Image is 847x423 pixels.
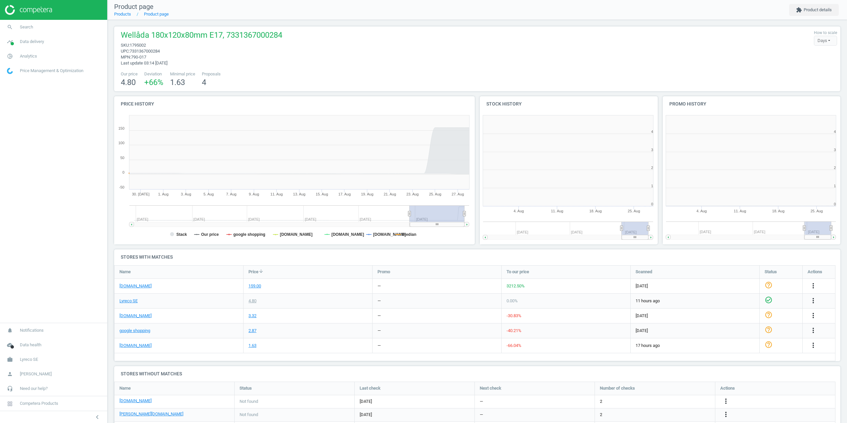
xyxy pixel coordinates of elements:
[89,413,106,421] button: chevron_left
[480,96,658,112] h4: Stock history
[600,399,602,405] span: 2
[809,297,817,305] button: more_vert
[119,411,183,417] a: [PERSON_NAME][DOMAIN_NAME]
[258,269,264,274] i: arrow_downward
[406,192,419,196] tspan: 23. Aug
[20,327,44,333] span: Notifications
[119,343,152,349] a: [DOMAIN_NAME]
[119,283,152,289] a: [DOMAIN_NAME]
[114,12,131,17] a: Products
[121,78,136,87] span: 4.80
[651,202,653,206] text: 0
[402,232,416,237] tspan: median
[119,328,150,334] a: google shopping
[120,156,124,160] text: 50
[248,343,256,349] div: 1.63
[226,192,236,196] tspan: 7. Aug
[429,192,441,196] tspan: 25. Aug
[507,269,529,275] span: To our price
[373,232,406,237] tspan: [DOMAIN_NAME]
[248,269,258,275] span: Price
[144,12,169,17] a: Product page
[628,209,640,213] tspan: 25. Aug
[636,269,652,275] span: Scanned
[722,398,730,406] button: more_vert
[202,78,206,87] span: 4
[316,192,328,196] tspan: 15. Aug
[4,324,16,337] i: notifications
[507,313,521,318] span: -30.83 %
[636,328,754,334] span: [DATE]
[814,36,837,46] div: Days
[651,130,653,134] text: 4
[201,232,219,237] tspan: Our price
[114,366,840,382] h4: Stores without matches
[651,166,653,170] text: 2
[114,249,840,265] h4: Stores with matches
[20,342,41,348] span: Data health
[722,411,730,419] i: more_vert
[121,71,138,77] span: Our price
[789,4,839,16] button: extensionProduct details
[248,298,256,304] div: 4.80
[248,313,256,319] div: 3.32
[170,71,195,77] span: Minimal price
[772,209,784,213] tspan: 18. Aug
[5,5,52,15] img: ajHJNr6hYgQAAAAASUVORK5CYII=
[378,298,381,304] div: —
[809,312,817,319] i: more_vert
[636,283,754,289] span: [DATE]
[814,30,837,36] label: How to scale
[663,96,841,112] h4: Promo history
[600,386,635,392] span: Number of checks
[20,357,38,362] span: Lyreco SE
[834,130,836,134] text: 4
[293,192,305,196] tspan: 13. Aug
[240,412,258,418] span: Not found
[4,35,16,48] i: timeline
[118,126,124,130] text: 150
[121,61,167,65] span: Last update 03:14 [DATE]
[181,192,191,196] tspan: 3. Aug
[248,283,261,289] div: 159.00
[507,343,521,348] span: -66.04 %
[130,49,160,54] span: 7331367000284
[121,49,130,54] span: upc :
[636,313,754,319] span: [DATE]
[809,341,817,349] i: more_vert
[360,399,469,405] span: [DATE]
[360,412,469,418] span: [DATE]
[834,166,836,170] text: 2
[378,328,381,334] div: —
[20,401,58,406] span: Competera Products
[20,68,83,74] span: Price Management & Optimization
[651,148,653,152] text: 3
[270,192,283,196] tspan: 11. Aug
[170,78,185,87] span: 1.63
[765,281,773,289] i: help_outline
[378,343,381,349] div: —
[734,209,746,213] tspan: 11. Aug
[480,399,483,405] span: —
[809,282,817,290] button: more_vert
[119,386,131,392] span: Name
[809,341,817,350] button: more_vert
[240,399,258,405] span: Not found
[20,386,48,392] span: Need our help?
[507,283,525,288] span: 3212.50 %
[809,312,817,320] button: more_vert
[600,412,602,418] span: 2
[131,55,146,60] span: 790-017
[144,78,163,87] span: +66 %
[249,192,259,196] tspan: 9. Aug
[636,298,754,304] span: 11 hours ago
[144,71,163,77] span: Deviation
[121,30,282,42] span: Wellåda 180x120x80mm E17, 7331367000284
[121,43,130,48] span: sku :
[93,413,101,421] i: chevron_left
[4,50,16,63] i: pie_chart_outlined
[20,53,37,59] span: Analytics
[811,209,823,213] tspan: 25. Aug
